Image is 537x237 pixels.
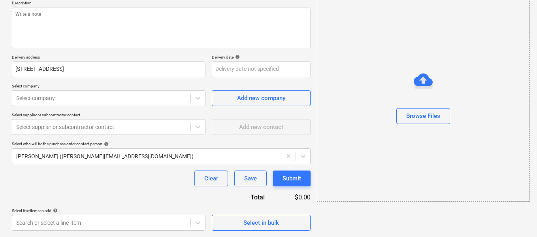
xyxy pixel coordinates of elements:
[12,55,205,61] p: Delivery address
[12,208,205,213] div: Select line-items to add
[194,171,228,186] button: Clear
[497,199,537,237] iframe: Chat Widget
[204,173,218,184] div: Clear
[273,171,311,186] button: Submit
[51,208,58,213] span: help
[283,173,301,184] div: Submit
[234,55,240,59] span: help
[12,112,205,119] p: Select supplier or subcontractor contact
[12,141,311,146] div: Select who will be the purchase order contact person
[12,0,311,7] p: Description
[212,61,311,77] input: Delivery date not specified
[212,215,311,231] button: Select in bulk
[12,83,205,90] p: Select company
[396,108,450,124] button: Browse Files
[12,61,205,77] input: Delivery address
[237,93,285,103] div: Add new company
[406,111,440,121] div: Browse Files
[244,173,257,184] div: Save
[234,171,267,186] button: Save
[243,218,279,228] div: Select in bulk
[277,193,311,202] div: $0.00
[102,142,109,146] span: help
[208,193,277,202] div: Total
[212,90,311,106] button: Add new company
[212,55,311,60] div: Delivery date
